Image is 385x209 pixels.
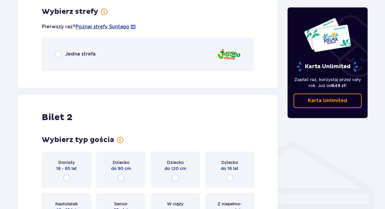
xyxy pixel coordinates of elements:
[165,165,186,171] span: do 120 cm
[56,165,77,171] span: 18 - 65 lat
[308,97,347,104] p: Karta Unlimited
[332,83,345,88] span: 649 zł
[114,201,128,207] span: Senior
[217,46,241,63] img: Jamango
[75,23,129,30] a: Poznaj strefy Suntago
[296,61,359,72] p: Karta Unlimited
[111,165,131,171] span: do 90 cm
[167,201,183,207] span: W ciąży
[293,77,362,89] p: Zapłać raz, korzystaj przez cały rok. Już od !
[113,159,129,165] span: Dziecko
[58,159,75,165] span: Dorosły
[42,135,114,144] h3: Wybierz typ gościa
[304,17,351,52] img: Dwie karty całoroczne do Suntago z napisem 'UNLIMITED RELAX', na białym tle z tropikalnymi liśćmi...
[221,165,238,171] span: do 16 lat
[293,93,362,108] a: Karta Unlimited
[167,159,184,165] span: Dziecko
[221,159,238,165] span: Dziecko
[55,201,78,207] span: Nastolatek
[65,51,95,57] span: Jedna strefa
[42,112,72,123] h2: Bilet 2
[42,7,98,16] h3: Wybierz strefy
[42,23,136,30] p: Pierwszy raz?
